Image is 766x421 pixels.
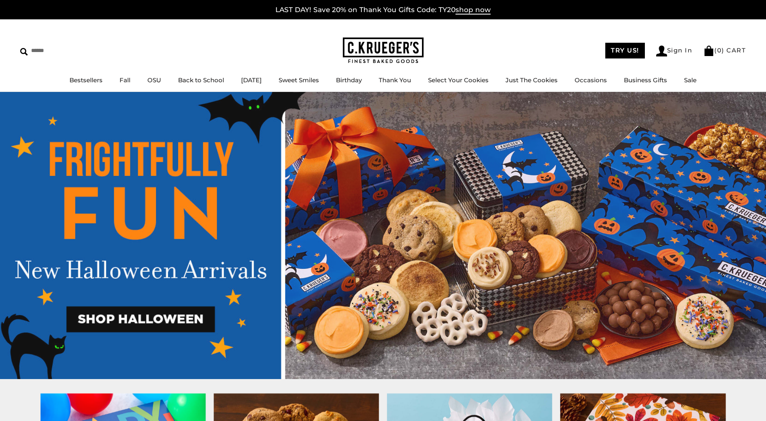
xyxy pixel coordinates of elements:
[275,6,491,15] a: LAST DAY! Save 20% on Thank You Gifts Code: TY20shop now
[717,46,722,54] span: 0
[279,76,319,84] a: Sweet Smiles
[428,76,489,84] a: Select Your Cookies
[605,43,645,58] a: TRY US!
[20,44,116,57] input: Search
[379,76,411,84] a: Thank You
[703,46,746,54] a: (0) CART
[703,46,714,56] img: Bag
[178,76,224,84] a: Back to School
[455,6,491,15] span: shop now
[624,76,667,84] a: Business Gifts
[147,76,161,84] a: OSU
[120,76,130,84] a: Fall
[336,76,362,84] a: Birthday
[20,48,28,56] img: Search
[506,76,558,84] a: Just The Cookies
[69,76,103,84] a: Bestsellers
[343,38,424,64] img: C.KRUEGER'S
[575,76,607,84] a: Occasions
[684,76,697,84] a: Sale
[656,46,667,56] img: Account
[656,46,693,56] a: Sign In
[241,76,262,84] a: [DATE]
